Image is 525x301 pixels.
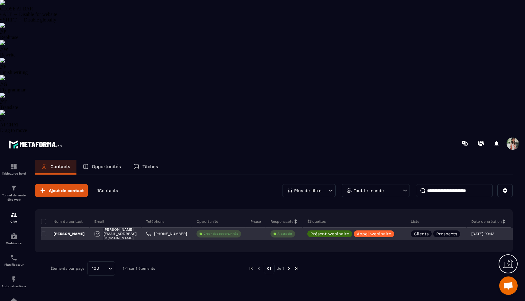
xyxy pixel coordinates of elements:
p: Liste [411,219,419,224]
p: Créer des opportunités [204,232,238,236]
p: À associe [278,232,292,236]
img: prev [248,266,254,271]
p: 01 [264,263,274,274]
p: Tableau de bord [2,172,26,175]
a: formationformationTableau de bord [2,158,26,180]
span: Contacts [99,188,118,193]
p: Email [94,219,104,224]
img: logo [9,139,64,150]
p: Contacts [50,164,70,169]
p: Opportunités [92,164,121,169]
p: Responsable [270,219,294,224]
a: Tâches [127,160,164,175]
p: de 1 [277,266,284,271]
a: automationsautomationsWebinaire [2,228,26,249]
p: Téléphone [146,219,165,224]
p: Webinaire [2,241,26,245]
p: [DATE] 09:43 [471,232,494,236]
span: Ajout de contact [49,187,84,194]
p: Clients [414,232,429,236]
span: 100 [90,265,101,272]
p: Tâches [142,164,158,169]
img: next [286,266,292,271]
img: formation [10,163,17,170]
p: Planificateur [2,263,26,266]
a: formationformationTunnel de vente Site web [2,180,26,206]
img: prev [256,266,262,271]
div: Ouvrir le chat [499,276,518,295]
p: Prospects [436,232,457,236]
a: automationsautomationsAutomatisations [2,271,26,292]
p: Date de création [471,219,502,224]
img: next [294,266,299,271]
div: Search for option [87,261,115,276]
p: [PERSON_NAME] [41,231,85,236]
p: 1 [97,188,118,194]
p: Éléments par page [50,266,84,271]
p: Plus de filtre [294,188,321,193]
a: Opportunités [76,160,127,175]
img: automations [10,233,17,240]
p: Appel webinaire [357,232,391,236]
p: Automatisations [2,284,26,288]
p: Tout le monde [354,188,384,193]
input: Search for option [101,265,107,272]
img: scheduler [10,254,17,261]
p: Étiquettes [307,219,326,224]
a: Contacts [35,160,76,175]
p: Tunnel de vente Site web [2,193,26,202]
p: CRM [2,220,26,223]
p: Présent webinaire [310,232,349,236]
p: Nom du contact [41,219,83,224]
p: Opportunité [196,219,218,224]
img: automations [10,276,17,283]
p: 1-1 sur 1 éléments [123,266,155,271]
a: formationformationCRM [2,206,26,228]
button: Ajout de contact [35,184,88,197]
a: [PHONE_NUMBER] [146,231,187,236]
p: Phase [251,219,261,224]
img: formation [10,184,17,192]
a: schedulerschedulerPlanificateur [2,249,26,271]
img: formation [10,211,17,218]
